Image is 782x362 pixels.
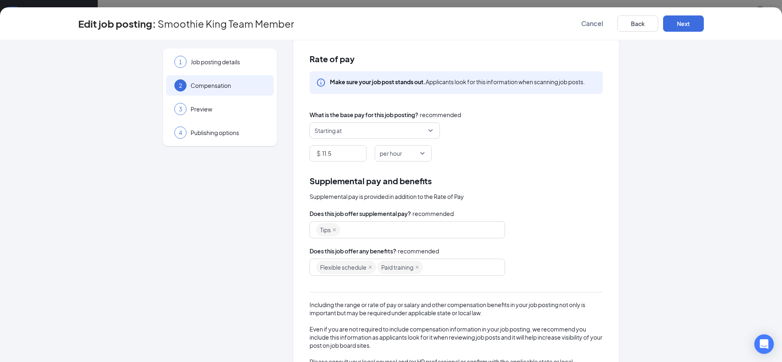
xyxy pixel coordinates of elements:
[158,20,294,28] span: Smoothie King Team Member
[332,228,336,232] span: close
[310,209,411,218] span: Does this job offer supplemental pay?
[191,58,266,66] span: Job posting details
[310,55,603,63] span: Rate of pay
[663,15,704,32] button: Next
[310,192,464,201] span: Supplemental pay is provided in addition to the Rate of Pay
[310,246,396,255] span: Does this job offer any benefits?
[330,78,426,85] b: Make sure your job post stands out.
[418,110,461,119] span: · recommended
[572,15,613,32] button: Cancel
[179,129,182,137] span: 4
[396,246,439,255] span: · recommended
[179,58,182,66] span: 1
[330,78,585,86] div: Applicants look for this information when scanning job posts.
[191,81,266,89] span: Compensation
[310,110,418,119] span: What is the base pay for this job posting?
[381,261,413,273] span: Paid training
[380,146,402,161] span: per hour
[179,105,182,113] span: 3
[320,261,367,273] span: Flexible schedule
[415,265,419,269] span: close
[316,78,326,87] svg: Info
[754,334,774,354] div: Open Intercom Messenger
[314,123,342,138] span: Starting at
[78,17,156,31] h3: Edit job posting:
[191,105,266,113] span: Preview
[411,209,454,218] span: · recommended
[179,81,182,89] span: 2
[310,174,432,187] span: Supplemental pay and benefits
[320,224,331,236] span: Tips
[191,129,266,137] span: Publishing options
[368,265,372,269] span: close
[581,20,603,28] span: Cancel
[617,15,658,32] button: Back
